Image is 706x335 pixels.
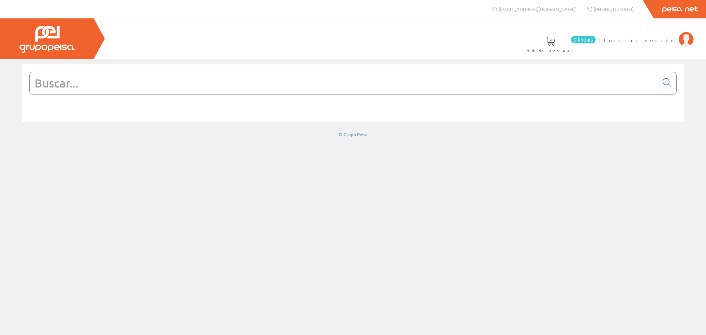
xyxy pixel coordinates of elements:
[593,6,634,12] span: [PHONE_NUMBER]
[604,31,693,38] a: Iniciar sesión
[571,36,596,43] span: 0 línea/s
[19,26,75,53] img: Grupo Peisa
[499,6,575,12] span: [EMAIL_ADDRESS][DOMAIN_NAME]
[525,47,575,54] span: Pedido actual
[604,36,675,44] span: Iniciar sesión
[22,131,684,138] div: © Grupo Peisa
[30,72,658,94] input: Buscar...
